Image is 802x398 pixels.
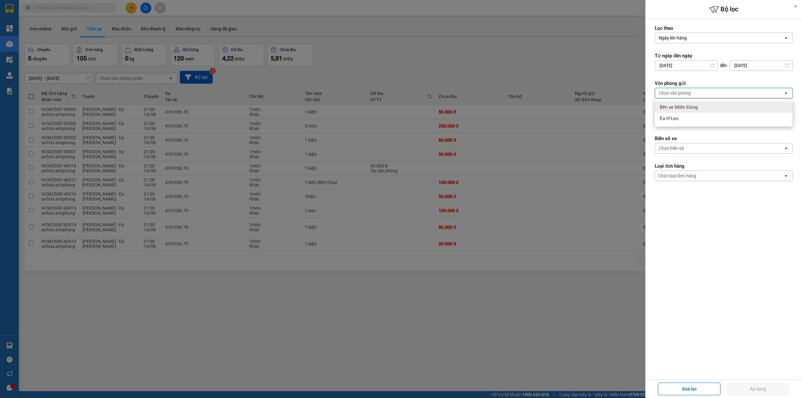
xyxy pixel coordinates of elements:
[655,60,717,71] input: Select a date.
[655,163,793,169] label: Loại đơn hàng
[659,90,691,96] div: Chọn văn phòng
[659,145,684,151] div: Chọn biển số
[784,173,789,178] svg: open
[655,135,793,142] label: Biển số xe
[655,25,793,31] label: Lọc theo
[784,146,789,151] svg: open
[645,5,802,14] h6: Bộ lọc
[730,60,792,71] input: Select a date.
[784,91,789,96] svg: open
[659,35,687,41] div: Ngày lên hàng
[660,104,698,110] span: Bến xe Miền Đông
[655,53,793,59] label: Từ ngày đến ngày
[655,80,793,86] label: Văn phòng gửi
[658,383,721,395] button: Xoá lọc
[655,99,793,127] ul: Menu
[727,383,789,395] button: Áp dụng
[658,173,696,179] div: Chọn loại đơn hàng
[784,35,789,40] svg: open
[720,62,727,69] span: đến
[660,115,679,122] span: Ea H'Leo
